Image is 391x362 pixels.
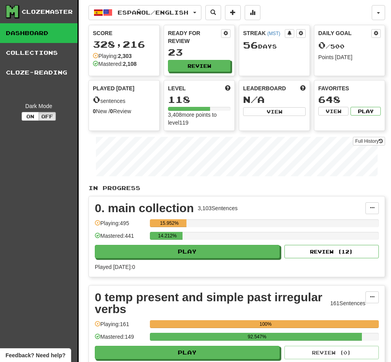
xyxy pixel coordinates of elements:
[353,137,385,146] a: Full History
[118,9,188,16] span: Español / English
[93,60,136,68] div: Mastered:
[205,5,221,20] button: Search sentences
[243,40,306,50] div: Day s
[95,264,135,270] span: Played [DATE]: 0
[318,107,349,116] button: View
[93,39,155,49] div: 328,216
[95,291,326,315] div: 0 temp present and simple past irregular verbs
[168,111,231,127] div: 3,408 more points to level 119
[168,29,221,45] div: Ready for Review
[95,219,146,232] div: Playing: 495
[6,102,72,110] div: Dark Mode
[22,8,73,16] div: Clozemaster
[95,232,146,245] div: Mastered: 441
[243,29,285,37] div: Streak
[284,245,379,258] button: Review (12)
[152,232,182,240] div: 14.212%
[93,95,155,105] div: sentences
[225,5,241,20] button: Add sentence to collection
[243,107,306,116] button: View
[330,299,365,307] div: 161 Sentences
[6,351,65,359] span: Open feedback widget
[22,112,39,121] button: On
[89,5,201,20] button: Español/English
[225,84,231,92] span: Score more points to level up
[245,5,260,20] button: More stats
[93,29,155,37] div: Score
[318,39,326,50] span: 0
[152,320,379,328] div: 100%
[243,94,265,105] span: N/A
[95,202,194,214] div: 0. main collection
[168,60,231,72] button: Review
[284,346,379,359] button: Review (0)
[267,31,280,36] a: (MST)
[168,47,231,57] div: 23
[318,95,381,104] div: 648
[152,333,361,341] div: 92.547%
[93,107,155,115] div: New / Review
[93,108,96,114] strong: 0
[95,333,146,346] div: Mastered: 149
[243,84,286,92] span: Leaderboard
[95,245,280,258] button: Play
[318,84,381,92] div: Favorites
[95,346,280,359] button: Play
[93,84,135,92] span: Played [DATE]
[89,184,385,192] p: In Progress
[39,112,56,121] button: Off
[350,107,381,116] button: Play
[318,53,381,61] div: Points [DATE]
[118,53,132,59] strong: 2,303
[168,84,186,92] span: Level
[318,29,371,38] div: Daily Goal
[152,219,186,227] div: 15.952%
[93,94,100,105] span: 0
[110,108,113,114] strong: 0
[243,39,258,50] span: 56
[123,61,136,67] strong: 2,108
[318,43,345,50] span: / 500
[95,320,146,333] div: Playing: 161
[198,204,238,212] div: 3,103 Sentences
[93,52,132,60] div: Playing:
[300,84,306,92] span: This week in points, UTC
[168,95,231,104] div: 118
